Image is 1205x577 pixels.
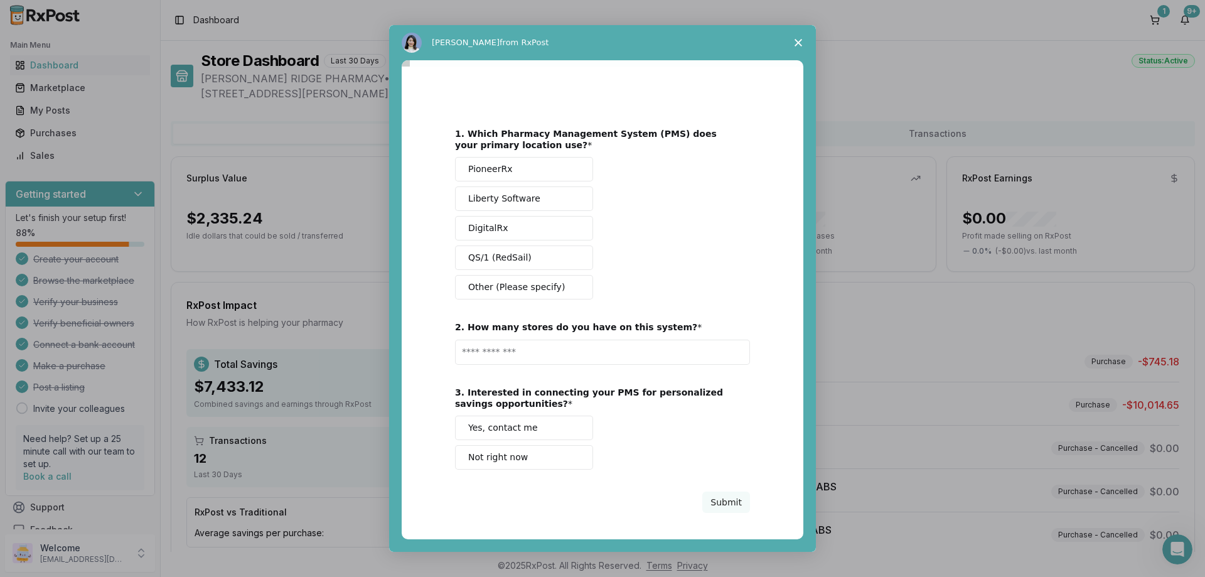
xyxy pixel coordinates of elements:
button: Not right now [455,445,593,470]
span: [PERSON_NAME] [432,38,500,47]
span: Not right now [468,451,528,464]
button: DigitalRx [455,216,593,240]
b: 2. How many stores do you have on this system? [455,322,697,332]
button: Other (Please specify) [455,275,593,299]
button: Liberty Software [455,186,593,211]
span: Other (Please specify) [468,281,565,294]
button: Submit [702,492,750,513]
span: from RxPost [500,38,549,47]
span: Liberty Software [468,192,540,205]
b: 3. Interested in connecting your PMS for personalized savings opportunities? [455,387,723,409]
span: QS/1 (RedSail) [468,251,532,264]
button: Yes, contact me [455,416,593,440]
button: PioneerRx [455,157,593,181]
input: Enter text... [455,340,750,365]
img: Profile image for Alice [402,33,422,53]
b: 1. Which Pharmacy Management System (PMS) does your primary location use? [455,129,717,150]
button: QS/1 (RedSail) [455,245,593,270]
span: DigitalRx [468,222,508,235]
span: PioneerRx [468,163,512,176]
span: Close survey [781,25,816,60]
span: Yes, contact me [468,421,538,434]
